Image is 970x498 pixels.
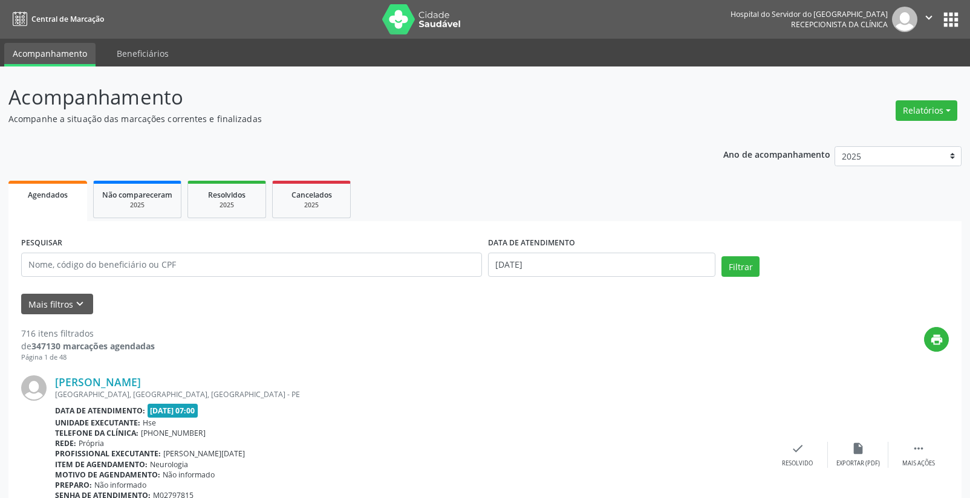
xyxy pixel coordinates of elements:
[73,297,86,311] i: keyboard_arrow_down
[79,438,104,448] span: Própria
[782,459,813,468] div: Resolvido
[8,9,104,29] a: Central de Marcação
[108,43,177,64] a: Beneficiários
[148,404,198,418] span: [DATE] 07:00
[917,7,940,32] button: 
[21,352,155,363] div: Página 1 de 48
[291,190,332,200] span: Cancelados
[55,448,161,459] b: Profissional executante:
[902,459,935,468] div: Mais ações
[141,428,206,438] span: [PHONE_NUMBER]
[940,9,962,30] button: apps
[31,14,104,24] span: Central de Marcação
[21,327,155,340] div: 716 itens filtrados
[4,43,96,66] a: Acompanhamento
[208,190,246,200] span: Resolvidos
[150,459,188,470] span: Neurologia
[102,201,172,210] div: 2025
[21,234,62,253] label: PESQUISAR
[55,438,76,448] b: Rede:
[55,428,138,438] b: Telefone da clínica:
[281,201,342,210] div: 2025
[55,459,148,470] b: Item de agendamento:
[488,234,575,253] label: DATA DE ATENDIMENTO
[922,11,936,24] i: 
[197,201,257,210] div: 2025
[892,7,917,32] img: img
[930,333,943,346] i: print
[21,294,93,315] button: Mais filtroskeyboard_arrow_down
[21,340,155,352] div: de
[55,375,141,389] a: [PERSON_NAME]
[924,327,949,352] button: print
[55,480,92,490] b: Preparo:
[55,389,767,399] div: [GEOGRAPHIC_DATA], [GEOGRAPHIC_DATA], [GEOGRAPHIC_DATA] - PE
[21,375,47,401] img: img
[163,448,245,459] span: [PERSON_NAME][DATE]
[731,9,888,19] div: Hospital do Servidor do [GEOGRAPHIC_DATA]
[31,340,155,352] strong: 347130 marcações agendadas
[488,253,715,277] input: Selecione um intervalo
[836,459,880,468] div: Exportar (PDF)
[851,442,865,455] i: insert_drive_file
[55,418,140,428] b: Unidade executante:
[912,442,925,455] i: 
[28,190,68,200] span: Agendados
[163,470,215,480] span: Não informado
[55,406,145,416] b: Data de atendimento:
[8,82,675,112] p: Acompanhamento
[21,253,482,277] input: Nome, código do beneficiário ou CPF
[8,112,675,125] p: Acompanhe a situação das marcações correntes e finalizadas
[896,100,957,121] button: Relatórios
[102,190,172,200] span: Não compareceram
[791,442,804,455] i: check
[55,470,160,480] b: Motivo de agendamento:
[723,146,830,161] p: Ano de acompanhamento
[94,480,146,490] span: Não informado
[143,418,156,428] span: Hse
[791,19,888,30] span: Recepcionista da clínica
[721,256,760,277] button: Filtrar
